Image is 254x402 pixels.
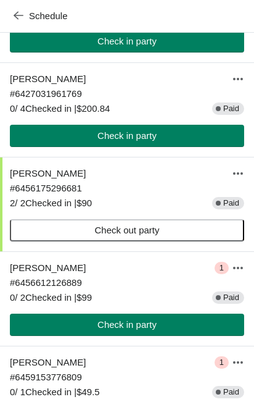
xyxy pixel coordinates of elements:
[97,320,157,330] span: Check in party
[10,314,244,336] button: Check in party
[223,387,239,397] span: Paid
[10,183,82,193] span: # 6456175296681
[223,104,239,114] span: Paid
[10,219,244,241] button: Check out party
[6,5,78,27] button: Schedule
[219,358,224,367] span: 1
[10,88,82,99] span: # 6427031961769
[223,198,239,208] span: Paid
[10,372,82,382] span: # 6459153776809
[10,262,86,273] span: [PERSON_NAME]
[97,131,157,141] span: Check in party
[10,73,86,84] span: [PERSON_NAME]
[29,11,68,21] span: Schedule
[10,125,244,147] button: Check in party
[10,198,92,208] span: 2 / 2 Checked in | $90
[10,168,86,178] span: [PERSON_NAME]
[10,357,86,367] span: [PERSON_NAME]
[10,103,110,114] span: 0 / 4 Checked in | $200.84
[97,36,157,46] span: Check in party
[10,292,92,303] span: 0 / 2 Checked in | $99
[10,277,82,288] span: # 6456612126889
[223,293,239,303] span: Paid
[94,225,159,235] span: Check out party
[219,263,224,273] span: 1
[10,387,100,397] span: 0 / 1 Checked in | $49.5
[10,30,244,52] button: Check in party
